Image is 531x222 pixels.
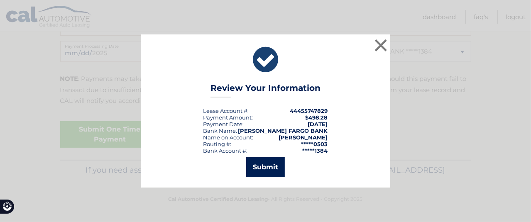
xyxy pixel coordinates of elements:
h3: Review Your Information [210,83,321,98]
div: Bank Name: [203,127,237,134]
strong: 44455747829 [290,107,328,114]
div: Bank Account #: [203,147,248,154]
strong: [PERSON_NAME] FARGO BANK [238,127,328,134]
div: Payment Amount: [203,114,253,121]
div: Routing #: [203,141,232,147]
div: Lease Account #: [203,107,249,114]
span: [DATE] [308,121,328,127]
button: Submit [246,157,285,177]
span: Payment Date [203,121,243,127]
div: : [203,121,244,127]
button: × [373,37,389,54]
span: $498.28 [306,114,328,121]
div: Name on Account: [203,134,254,141]
strong: [PERSON_NAME] [279,134,328,141]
